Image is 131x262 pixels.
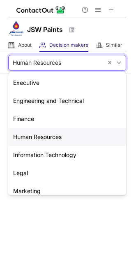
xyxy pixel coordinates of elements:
div: Executive [8,74,126,92]
div: Finance [8,110,126,128]
img: ContactOut v5.3.10 [16,5,66,15]
div: Legal [8,164,126,182]
div: Human Resources [8,128,126,146]
h1: JSW Paints [27,25,63,34]
div: Information Technology [8,146,126,164]
div: Marketing [8,182,126,200]
img: b6719a797dd2e40b1b2434db91ed9f40 [8,20,25,36]
span: Decision makers [49,42,88,48]
span: Similar [106,42,122,48]
div: Human Resources [13,59,61,67]
div: Engineering and Technical [8,92,126,110]
span: About [18,42,32,48]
